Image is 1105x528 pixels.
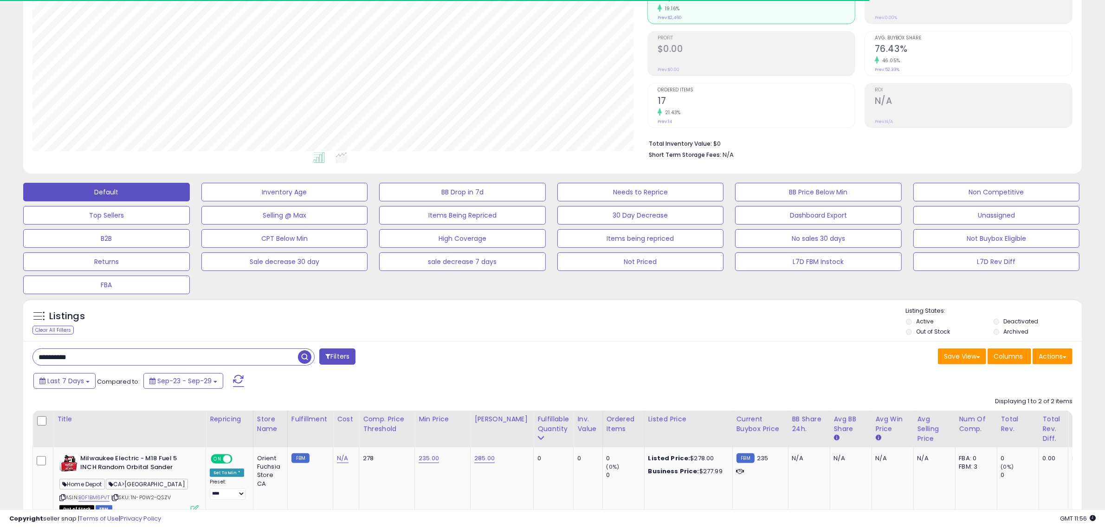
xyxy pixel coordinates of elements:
h2: N/A [875,96,1072,108]
div: Orient Fuchsia Store CA [257,454,280,488]
a: 285.00 [474,454,495,463]
div: Avg Selling Price [918,414,951,444]
div: 0 [607,471,644,479]
strong: Copyright [9,514,43,523]
b: Total Inventory Value: [649,140,712,148]
div: FBA: 0 [959,454,990,463]
div: $278.00 [648,454,725,463]
img: 41ZZuaW76sL._SL40_.jpg [59,454,78,473]
span: CA>[GEOGRAPHIC_DATA] [106,479,188,489]
span: | SKU: 1N-P0W2-QSZV [111,494,171,501]
small: Prev: $0.00 [658,67,679,72]
div: Comp. Price Threshold [363,414,411,434]
div: Repricing [210,414,249,424]
span: Last 7 Days [47,376,84,386]
span: Profit [658,36,855,41]
button: No sales 30 days [735,229,902,248]
span: Compared to: [97,377,140,386]
button: Returns [23,252,190,271]
a: Terms of Use [79,514,119,523]
small: (0%) [607,463,620,470]
div: Ordered Items [607,414,640,434]
button: Needs to Reprice [557,183,724,201]
button: B2B [23,229,190,248]
div: 0 [1001,471,1039,479]
div: Total Rev. [1001,414,1035,434]
div: Min Price [419,414,466,424]
small: 21.43% [662,109,681,116]
b: Short Term Storage Fees: [649,151,721,159]
div: N/A [792,454,823,463]
span: All listings that are currently out of stock and unavailable for purchase on Amazon [59,505,94,513]
small: Prev: 14 [658,119,672,124]
button: Not Priced [557,252,724,271]
div: $277.99 [648,467,725,476]
button: Items being repriced [557,229,724,248]
span: FBM [96,505,112,513]
div: [PERSON_NAME] [474,414,530,424]
div: N/A [1072,454,1091,463]
label: Out of Stock [916,328,950,335]
small: (0%) [1001,463,1014,470]
span: 2025-10-7 11:56 GMT [1060,514,1096,523]
div: Clear All Filters [32,326,74,335]
button: High Coverage [379,229,546,248]
b: Listed Price: [648,454,691,463]
label: Archived [1004,328,1029,335]
button: BB Price Below Min [735,183,902,201]
button: BB Drop in 7d [379,183,546,201]
button: Dashboard Export [735,206,902,225]
p: Listing States: [906,307,1082,316]
span: Ordered Items [658,88,855,93]
div: Preset: [210,479,246,500]
small: 19.16% [662,5,680,12]
h2: $0.00 [658,44,855,56]
div: Total Rev. Diff. [1043,414,1065,444]
label: Active [916,317,933,325]
div: Fulfillment [291,414,329,424]
div: seller snap | | [9,515,161,523]
button: sale decrease 7 days [379,252,546,271]
div: N/A [834,454,865,463]
button: Save View [938,348,986,364]
div: 0 [537,454,566,463]
small: Prev: 0.00% [875,15,897,20]
h2: 17 [658,96,855,108]
b: Business Price: [648,467,699,476]
span: N/A [723,150,734,159]
div: 278 [363,454,407,463]
button: Unassigned [913,206,1080,225]
button: Sale decrease 30 day [201,252,368,271]
div: 0.00 [1043,454,1061,463]
button: Non Competitive [913,183,1080,201]
span: ON [212,455,223,463]
div: Current Buybox Price [737,414,784,434]
div: Store Name [257,414,284,434]
div: Fulfillable Quantity [537,414,569,434]
h2: 76.43% [875,44,1072,56]
button: Columns [988,348,1031,364]
small: 46.05% [879,57,900,64]
button: CPT Below Min [201,229,368,248]
button: Top Sellers [23,206,190,225]
div: N/A [918,454,948,463]
small: FBM [291,453,310,463]
small: Avg BB Share. [834,434,840,442]
div: Avg Win Price [876,414,910,434]
small: Avg Win Price. [876,434,881,442]
div: BB Share 24h. [792,414,826,434]
small: Prev: N/A [875,119,893,124]
small: Prev: 52.33% [875,67,899,72]
button: Selling @ Max [201,206,368,225]
button: FBA [23,276,190,294]
a: N/A [337,454,348,463]
a: 235.00 [419,454,439,463]
button: 30 Day Decrease [557,206,724,225]
div: Avg BB Share [834,414,868,434]
small: Prev: $2,460 [658,15,682,20]
a: B0F1BM6PVT [78,494,110,502]
div: 0 [607,454,644,463]
button: Items Being Repriced [379,206,546,225]
label: Deactivated [1004,317,1039,325]
small: FBM [737,453,755,463]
